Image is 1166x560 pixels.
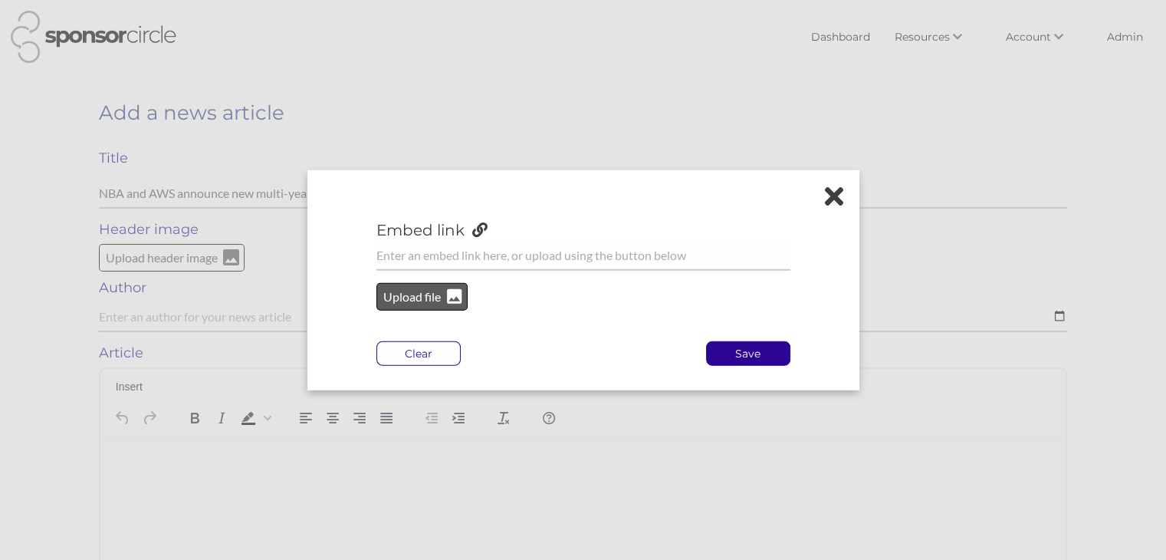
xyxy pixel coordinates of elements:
[376,241,790,271] input: Enter an embed link here, or upload using the button below
[12,12,953,28] body: Rich Text Area. Press ALT-0 for help.
[382,287,444,307] p: Upload file
[377,341,460,364] p: Clear
[376,221,465,239] h5: Embed link
[707,341,790,364] p: Save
